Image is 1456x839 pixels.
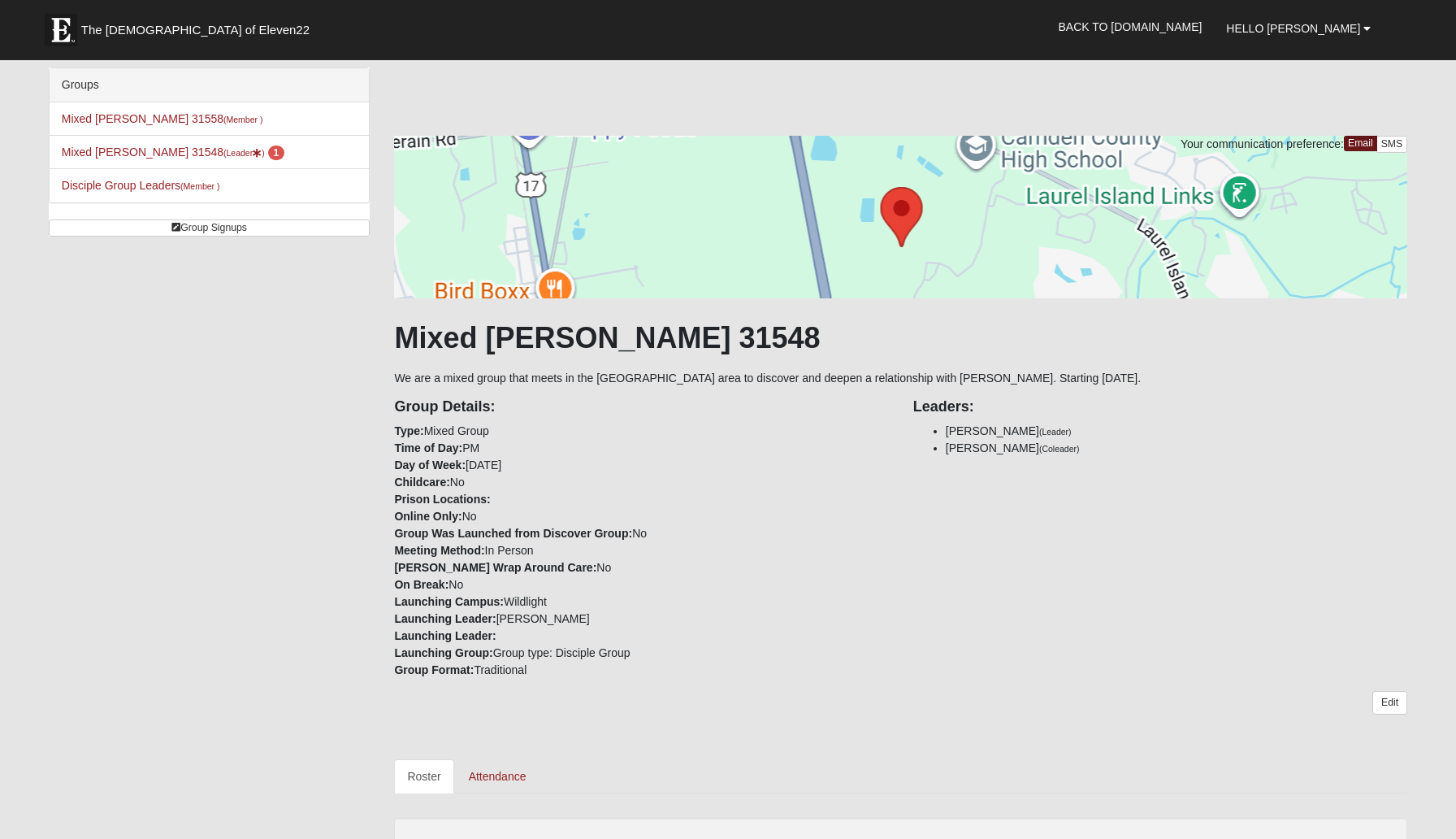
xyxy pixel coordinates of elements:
strong: Online Only: [394,510,461,523]
strong: Group Format: [394,663,474,676]
strong: Time of Day: [394,441,462,454]
strong: [PERSON_NAME] Wrap Around Care: [394,561,596,574]
a: Email [1344,136,1377,151]
strong: Meeting Method: [394,544,484,557]
strong: Childcare: [394,476,449,489]
small: (Member ) [223,115,262,124]
li: [PERSON_NAME] [946,440,1407,457]
strong: Day of Week: [394,459,466,472]
a: Back to [DOMAIN_NAME] [1046,7,1215,47]
strong: On Break: [394,578,448,591]
a: Edit [1372,691,1407,715]
a: Mixed [PERSON_NAME] 31548(Leader) 1 [62,146,284,159]
li: [PERSON_NAME] [946,423,1407,440]
h4: Leaders: [913,398,1407,416]
small: (Leader) [1039,427,1072,437]
strong: Launching Leader: [394,629,496,642]
strong: Type: [394,424,423,437]
h4: Group Details: [394,398,888,416]
strong: Prison Locations: [394,493,490,506]
div: Groups [50,68,370,102]
a: The [DEMOGRAPHIC_DATA] of Eleven22 [37,6,362,46]
a: Hello [PERSON_NAME] [1214,8,1383,49]
span: Hello [PERSON_NAME] [1226,22,1360,35]
img: Eleven22 logo [45,14,77,46]
a: Attendance [456,759,539,793]
a: Roster [394,759,453,793]
a: Mixed [PERSON_NAME] 31558(Member ) [62,112,263,125]
small: (Member ) [180,181,219,191]
a: Disciple Group Leaders(Member ) [62,179,220,192]
h1: Mixed [PERSON_NAME] 31548 [394,320,1407,355]
small: (Coleader) [1039,444,1080,454]
span: number of pending members [268,146,285,160]
strong: Group Was Launched from Discover Group: [394,527,632,540]
small: (Leader ) [223,148,265,158]
span: Your communication preference: [1181,137,1344,150]
span: The [DEMOGRAPHIC_DATA] of Eleven22 [81,22,310,38]
div: Mixed Group PM [DATE] No No No In Person No No Wildlight [PERSON_NAME] Group type: Disciple Group... [382,387,900,679]
strong: Launching Group: [394,646,492,659]
a: Group Signups [49,220,370,237]
a: SMS [1376,136,1408,153]
strong: Launching Campus: [394,595,504,608]
strong: Launching Leader: [394,612,496,625]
